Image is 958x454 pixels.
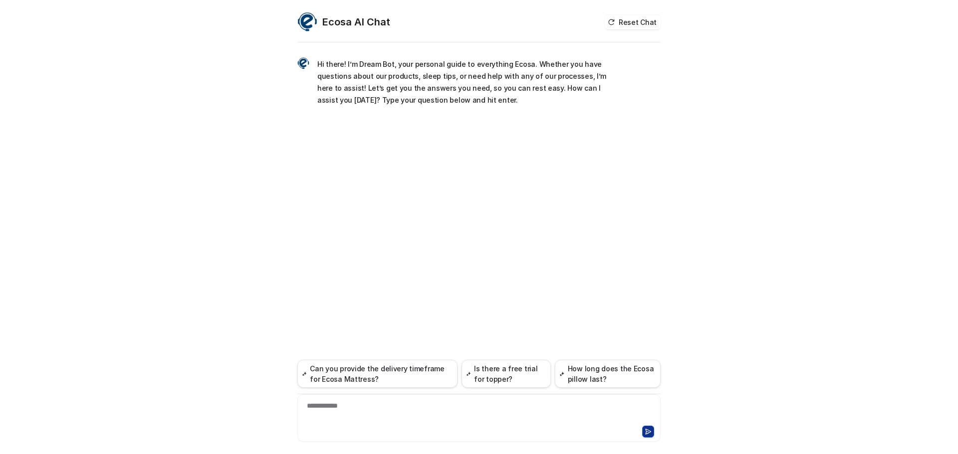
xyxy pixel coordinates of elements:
[297,12,317,32] img: Widget
[605,15,661,29] button: Reset Chat
[297,360,458,388] button: Can you provide the delivery timeframe for Ecosa Mattress?
[462,360,551,388] button: Is there a free trial for topper?
[555,360,661,388] button: How long does the Ecosa pillow last?
[297,57,309,69] img: Widget
[322,15,390,29] h2: Ecosa AI Chat
[317,58,609,106] p: Hi there! I’m Dream Bot, your personal guide to everything Ecosa. Whether you have questions abou...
